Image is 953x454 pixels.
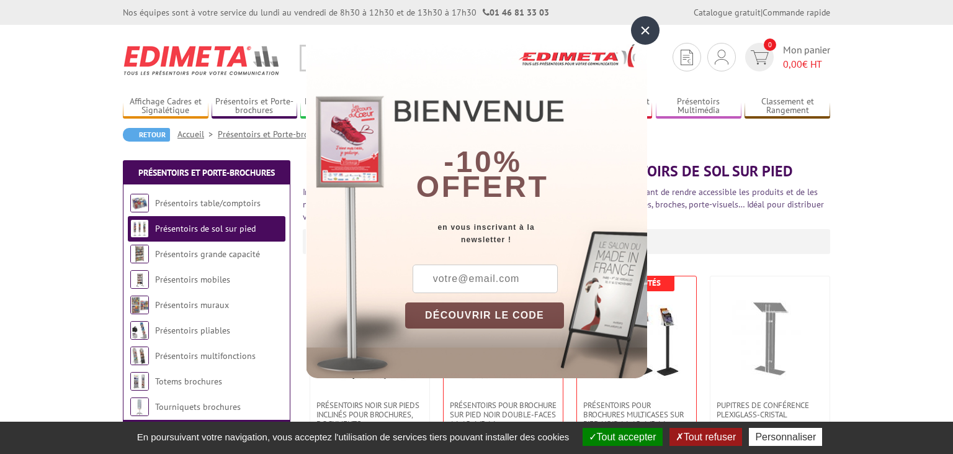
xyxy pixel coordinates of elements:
[583,428,663,446] button: Tout accepter
[669,428,742,446] button: Tout refuser
[131,432,576,442] span: En poursuivant votre navigation, vous acceptez l'utilisation de services tiers pouvant installer ...
[405,221,647,246] div: en vous inscrivant à la newsletter !
[405,302,564,329] button: DÉCOUVRIR LE CODE
[749,428,822,446] button: Personnaliser (fenêtre modale)
[416,170,549,203] font: offert
[631,16,660,45] div: ×
[444,145,522,178] b: -10%
[413,265,558,293] input: votre@email.com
